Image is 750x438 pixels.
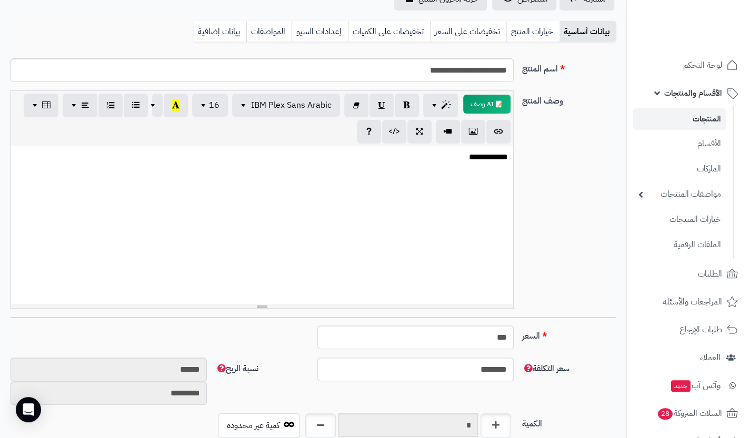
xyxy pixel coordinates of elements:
[657,406,722,421] span: السلات المتروكة
[657,408,673,420] span: 28
[633,373,744,398] a: وآتس آبجديد
[678,22,740,44] img: logo-2.png
[671,380,691,392] span: جديد
[430,21,506,42] a: تخفيضات على السعر
[633,261,744,287] a: الطلبات
[633,133,726,155] a: الأقسام
[518,413,620,430] label: الكمية
[518,325,620,342] label: السعر
[664,86,722,100] span: الأقسام والمنتجات
[663,294,722,309] span: المراجعات والأسئلة
[232,94,340,117] button: IBM Plex Sans Arabic
[348,21,430,42] a: تخفيضات على الكميات
[633,208,726,231] a: خيارات المنتجات
[194,21,246,42] a: بيانات إضافية
[633,401,744,426] a: السلات المتروكة28
[698,267,722,281] span: الطلبات
[251,99,332,111] span: IBM Plex Sans Arabic
[192,94,228,117] button: 16
[522,362,569,375] span: سعر التكلفة
[670,378,721,393] span: وآتس آب
[633,158,726,180] a: الماركات
[246,21,292,42] a: المواصفات
[292,21,348,42] a: إعدادات السيو
[16,397,41,422] div: Open Intercom Messenger
[633,183,726,206] a: مواصفات المنتجات
[209,99,219,111] span: 16
[215,362,258,375] span: نسبة الربح
[518,58,620,75] label: اسم المنتج
[683,58,722,73] span: لوحة التحكم
[559,21,616,42] a: بيانات أساسية
[679,322,722,337] span: طلبات الإرجاع
[463,95,511,114] button: 📝 AI وصف
[633,233,726,256] a: الملفات الرقمية
[518,90,620,107] label: وصف المنتج
[506,21,559,42] a: خيارات المنتج
[700,350,721,365] span: العملاء
[633,317,744,342] a: طلبات الإرجاع
[633,345,744,370] a: العملاء
[633,289,744,314] a: المراجعات والأسئلة
[633,53,744,78] a: لوحة التحكم
[633,108,726,130] a: المنتجات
